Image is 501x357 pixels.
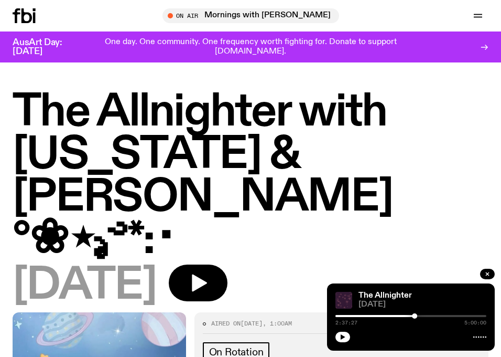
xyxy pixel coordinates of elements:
[263,319,292,328] span: , 1:00am
[241,319,263,328] span: [DATE]
[358,301,486,309] span: [DATE]
[88,38,413,56] p: One day. One community. One frequency worth fighting for. Donate to support [DOMAIN_NAME].
[464,320,486,325] span: 5:00:00
[162,8,339,23] button: On AirMornings with [PERSON_NAME]
[13,38,80,56] h3: AusArt Day: [DATE]
[13,91,488,261] h1: The Allnighter with [US_STATE] & [PERSON_NAME] °❀⋆.ೃ࿔*:･
[211,319,241,328] span: Aired on
[13,265,156,307] span: [DATE]
[358,291,412,300] a: The Allnighter
[335,320,357,325] span: 2:37:27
